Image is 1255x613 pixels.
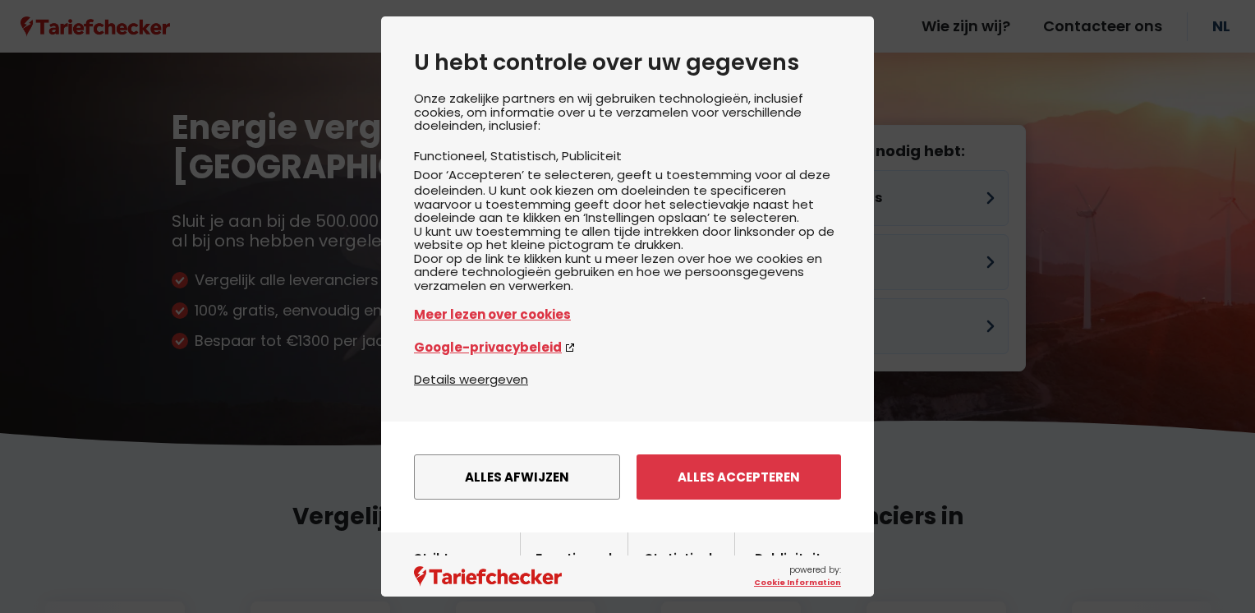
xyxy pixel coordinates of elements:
[414,370,528,389] button: Details weergeven
[414,147,490,164] li: Functioneel
[637,454,841,500] button: Alles accepteren
[414,454,620,500] button: Alles afwijzen
[562,147,622,164] li: Publiciteit
[414,92,841,370] div: Onze zakelijke partners en wij gebruiken technologieën, inclusief cookies, om informatie over u t...
[381,422,874,532] div: menu
[414,49,841,76] h2: U hebt controle over uw gegevens
[490,147,562,164] li: Statistisch
[414,338,841,357] a: Google-privacybeleid
[414,305,841,324] a: Meer lezen over cookies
